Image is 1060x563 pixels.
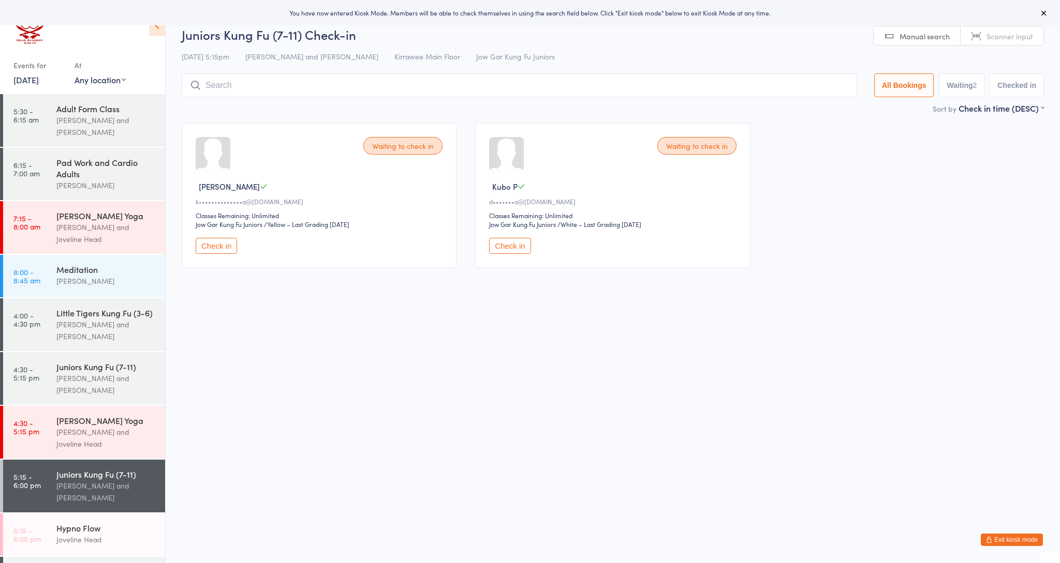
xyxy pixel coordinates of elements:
[990,73,1044,97] button: Checked in
[13,365,39,382] time: 4:30 - 5:15 pm
[900,31,950,41] span: Manual search
[56,210,156,221] div: [PERSON_NAME] Yoga
[3,201,165,254] a: 7:15 -8:00 am[PERSON_NAME] Yoga[PERSON_NAME] and Joveline Head
[3,513,165,556] a: 5:15 -6:00 pmHypno FlowJoveline Head
[75,57,126,74] div: At
[56,468,156,480] div: Juniors Kung Fu (7-11)
[3,148,165,200] a: 6:15 -7:00 amPad Work and Cardio Adults[PERSON_NAME]
[196,220,262,229] div: Jow Gar Kung Fu Juniors
[56,103,156,114] div: Adult Form Class
[56,522,156,534] div: Hypno Flow
[394,51,460,62] span: Kirrawee Main Floor
[3,298,165,351] a: 4:00 -4:30 pmLittle Tigers Kung Fu (3-6)[PERSON_NAME] and [PERSON_NAME]
[13,74,39,85] a: [DATE]
[489,238,531,254] button: Check in
[492,181,518,192] span: Kubo P
[3,352,165,405] a: 4:30 -5:15 pmJuniors Kung Fu (7-11)[PERSON_NAME] and [PERSON_NAME]
[13,311,40,328] time: 4:00 - 4:30 pm
[75,74,126,85] div: Any location
[874,73,934,97] button: All Bookings
[13,107,39,124] time: 5:30 - 6:15 am
[182,73,857,97] input: Search
[939,73,984,97] button: Waiting2
[56,480,156,504] div: [PERSON_NAME] and [PERSON_NAME]
[489,220,556,229] div: Jow Gar Kung Fu Juniors
[56,179,156,191] div: [PERSON_NAME]
[56,307,156,318] div: Little Tigers Kung Fu (3-6)
[959,102,1044,114] div: Check in time (DESC)
[13,419,39,435] time: 4:30 - 5:15 pm
[56,114,156,138] div: [PERSON_NAME] and [PERSON_NAME]
[557,220,641,229] span: / White – Last Grading [DATE]
[13,214,40,231] time: 7:15 - 8:00 am
[987,31,1033,41] span: Scanner input
[973,81,977,89] div: 2
[182,51,229,62] span: [DATE] 5:15pm
[13,526,41,543] time: 5:15 - 6:00 pm
[56,318,156,342] div: [PERSON_NAME] and [PERSON_NAME]
[56,361,156,372] div: Juniors Kung Fu (7-11)
[13,57,64,74] div: Events for
[3,255,165,297] a: 8:00 -8:45 amMeditation[PERSON_NAME]
[56,372,156,396] div: [PERSON_NAME] and [PERSON_NAME]
[196,238,237,254] button: Check in
[3,406,165,459] a: 4:30 -5:15 pm[PERSON_NAME] Yoga[PERSON_NAME] and Joveline Head
[363,137,443,155] div: Waiting to check in
[13,268,40,284] time: 8:00 - 8:45 am
[3,460,165,512] a: 5:15 -6:00 pmJuniors Kung Fu (7-11)[PERSON_NAME] and [PERSON_NAME]
[182,26,1044,43] h2: Juniors Kung Fu (7-11) Check-in
[56,534,156,545] div: Joveline Head
[56,415,156,426] div: [PERSON_NAME] Yoga
[3,94,165,147] a: 5:30 -6:15 amAdult Form Class[PERSON_NAME] and [PERSON_NAME]
[56,221,156,245] div: [PERSON_NAME] and Joveline Head
[489,211,739,220] div: Classes Remaining: Unlimited
[56,426,156,450] div: [PERSON_NAME] and Joveline Head
[489,197,739,206] div: d•••••••a@[DOMAIN_NAME]
[56,264,156,275] div: Meditation
[56,275,156,287] div: [PERSON_NAME]
[13,161,40,177] time: 6:15 - 7:00 am
[657,137,737,155] div: Waiting to check in
[264,220,349,229] span: / Yellow – Last Grading [DATE]
[199,181,260,192] span: [PERSON_NAME]
[196,197,446,206] div: k••••••••••••••a@[DOMAIN_NAME]
[476,51,555,62] span: Jow Gar Kung Fu Juniors
[981,534,1043,546] button: Exit kiosk mode
[933,103,956,114] label: Sort by
[10,8,49,47] img: Head Academy Kung Fu
[196,211,446,220] div: Classes Remaining: Unlimited
[245,51,378,62] span: [PERSON_NAME] and [PERSON_NAME]
[13,473,41,489] time: 5:15 - 6:00 pm
[17,8,1043,17] div: You have now entered Kiosk Mode. Members will be able to check themselves in using the search fie...
[56,157,156,179] div: Pad Work and Cardio Adults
